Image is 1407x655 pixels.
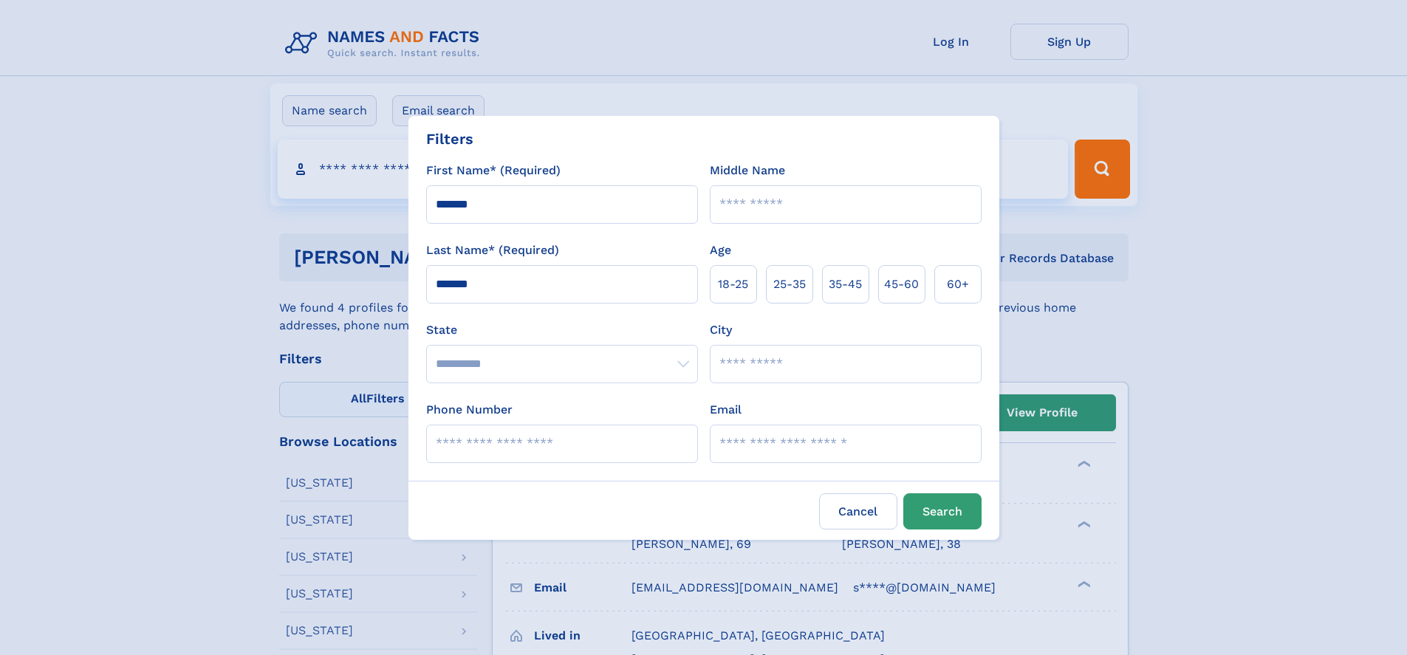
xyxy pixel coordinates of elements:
label: State [426,321,698,339]
label: Last Name* (Required) [426,241,559,259]
div: Filters [426,128,473,150]
span: 18‑25 [718,275,748,293]
span: 25‑35 [773,275,806,293]
label: Phone Number [426,401,513,419]
label: City [710,321,732,339]
label: Age [710,241,731,259]
span: 60+ [947,275,969,293]
button: Search [903,493,982,529]
span: 35‑45 [829,275,862,293]
span: 45‑60 [884,275,919,293]
label: Cancel [819,493,897,529]
label: Middle Name [710,162,785,179]
label: First Name* (Required) [426,162,561,179]
label: Email [710,401,742,419]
